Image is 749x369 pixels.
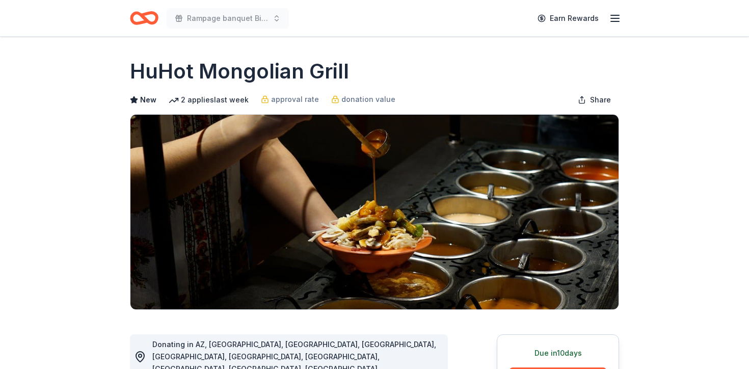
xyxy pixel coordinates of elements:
[187,12,269,24] span: Rampage banquet Bingo
[130,6,158,30] a: Home
[510,347,606,359] div: Due in 10 days
[331,93,395,106] a: donation value
[169,94,249,106] div: 2 applies last week
[570,90,619,110] button: Share
[140,94,156,106] span: New
[130,115,619,309] img: Image for HuHot Mongolian Grill
[261,93,319,106] a: approval rate
[531,9,605,28] a: Earn Rewards
[590,94,611,106] span: Share
[167,8,289,29] button: Rampage banquet Bingo
[271,93,319,106] span: approval rate
[130,57,349,86] h1: HuHot Mongolian Grill
[341,93,395,106] span: donation value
